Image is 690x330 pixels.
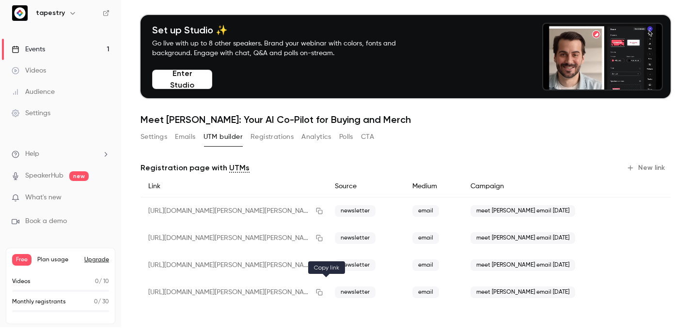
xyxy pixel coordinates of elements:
button: Emails [175,129,195,145]
div: [URL][DOMAIN_NAME][PERSON_NAME][PERSON_NAME] [141,252,327,279]
p: / 30 [94,298,109,306]
button: UTM builder [204,129,243,145]
span: Plan usage [37,256,78,264]
span: Free [12,254,31,266]
div: Campaign [463,176,628,197]
div: Source [327,176,405,197]
p: Registration page with [141,162,250,174]
div: Link [141,176,327,197]
div: [URL][DOMAIN_NAME][PERSON_NAME][PERSON_NAME] [141,197,327,225]
span: new [69,171,89,181]
span: email [412,286,439,298]
h4: Set up Studio ✨ [152,24,419,36]
span: email [412,232,439,244]
span: newsletter [335,232,376,244]
span: email [412,205,439,217]
span: newsletter [335,259,376,271]
button: CTA [361,129,374,145]
h6: tapestry [36,8,65,18]
span: 0 [94,299,98,305]
button: Registrations [251,129,294,145]
button: Analytics [301,129,331,145]
button: Polls [339,129,353,145]
div: [URL][DOMAIN_NAME][PERSON_NAME][PERSON_NAME] [141,225,327,252]
div: Medium [405,176,463,197]
img: tapestry [12,5,28,21]
p: Monthly registrants [12,298,66,306]
span: newsletter [335,205,376,217]
p: Videos [12,277,31,286]
span: meet [PERSON_NAME] email [DATE] [470,286,575,298]
span: meet [PERSON_NAME] email [DATE] [470,259,575,271]
div: Settings [12,108,50,118]
span: Book a demo [25,216,67,226]
button: Upgrade [84,256,109,264]
button: Settings [141,129,167,145]
li: help-dropdown-opener [12,149,110,159]
a: UTMs [229,162,250,174]
button: Enter Studio [152,70,212,89]
p: / 10 [95,277,109,286]
div: Audience [12,87,55,97]
span: 0 [95,279,99,285]
span: Help [25,149,39,159]
span: meet [PERSON_NAME] email [DATE] [470,205,575,217]
h1: Meet [PERSON_NAME]: Your AI Co-Pilot for Buying and Merch [141,114,671,125]
div: [URL][DOMAIN_NAME][PERSON_NAME][PERSON_NAME] [141,279,327,306]
div: Videos [12,66,46,75]
span: newsletter [335,286,376,298]
span: email [412,259,439,271]
p: Go live with up to 8 other speakers. Brand your webinar with colors, fonts and background. Engage... [152,39,419,58]
span: What's new [25,193,62,203]
div: Events [12,45,45,54]
a: SpeakerHub [25,171,63,181]
span: meet [PERSON_NAME] email [DATE] [470,232,575,244]
button: New link [623,160,671,176]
